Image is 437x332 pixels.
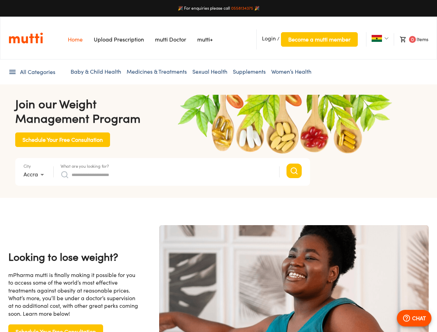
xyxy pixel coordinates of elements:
h4: Join our Weight Management Program [15,96,310,126]
div: mPharma mutti is finally making it possible for you to access some of the world’s most effective ... [8,271,140,317]
a: Baby & Child Health [71,68,121,75]
a: 0558134375 [231,6,253,11]
a: Navigates to Home Page [68,36,83,43]
label: What are you looking for? [61,164,109,168]
span: Become a mutti member [288,35,350,44]
label: City [24,164,31,168]
a: Link on the logo navigates to HomePage [9,32,43,44]
div: Accra [24,169,46,180]
a: Navigates to mutti doctor website [155,36,186,43]
p: CHAT [412,314,426,322]
li: / [256,29,358,49]
a: Schedule Your Free Consultation [15,136,110,142]
img: Ghana [372,35,382,42]
li: Items [394,33,428,46]
button: Become a mutti member [281,32,358,47]
a: Women’s Health [271,68,311,75]
a: Navigates to mutti+ page [197,36,213,43]
button: Schedule Your Free Consultation [15,132,110,147]
a: Medicines & Treatments [127,68,187,75]
a: Supplements [233,68,266,75]
button: Search [286,164,302,178]
img: Dropdown [384,36,389,40]
span: Login [262,35,276,42]
img: Logo [9,32,43,44]
button: CHAT [397,310,431,326]
span: Schedule Your Free Consultation [22,135,103,145]
span: 0 [409,36,416,43]
h4: Looking to lose weight? [8,250,140,264]
a: Sexual Health [192,68,227,75]
a: Navigates to Prescription Upload Page [94,36,144,43]
span: All Categories [20,68,55,76]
